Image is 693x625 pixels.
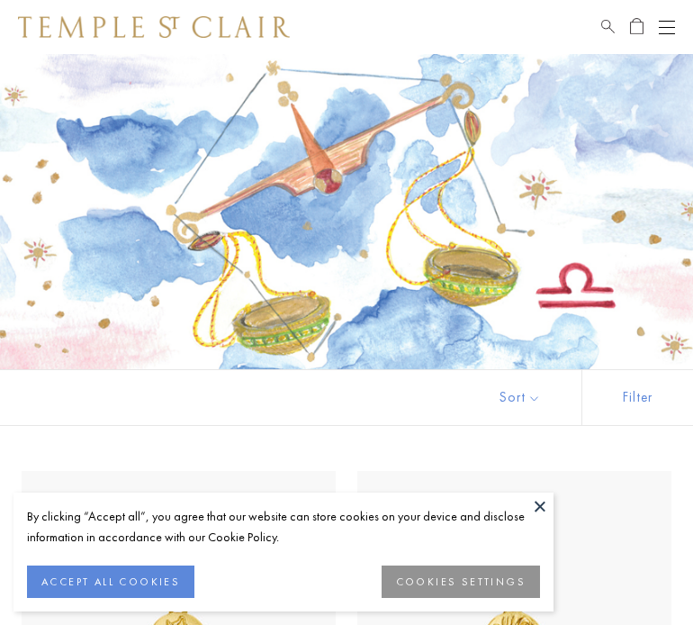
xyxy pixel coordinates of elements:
button: Show sort by [459,370,581,425]
img: Temple St. Clair [18,16,290,38]
iframe: Gorgias live chat messenger [612,549,675,607]
a: Open Shopping Bag [630,16,643,38]
button: COOKIES SETTINGS [382,566,540,598]
a: Search [601,16,615,38]
button: Show filters [581,370,693,425]
div: By clicking “Accept all”, you agree that our website can store cookies on your device and disclos... [27,506,540,548]
button: Open navigation [659,16,675,38]
button: ACCEPT ALL COOKIES [27,566,194,598]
